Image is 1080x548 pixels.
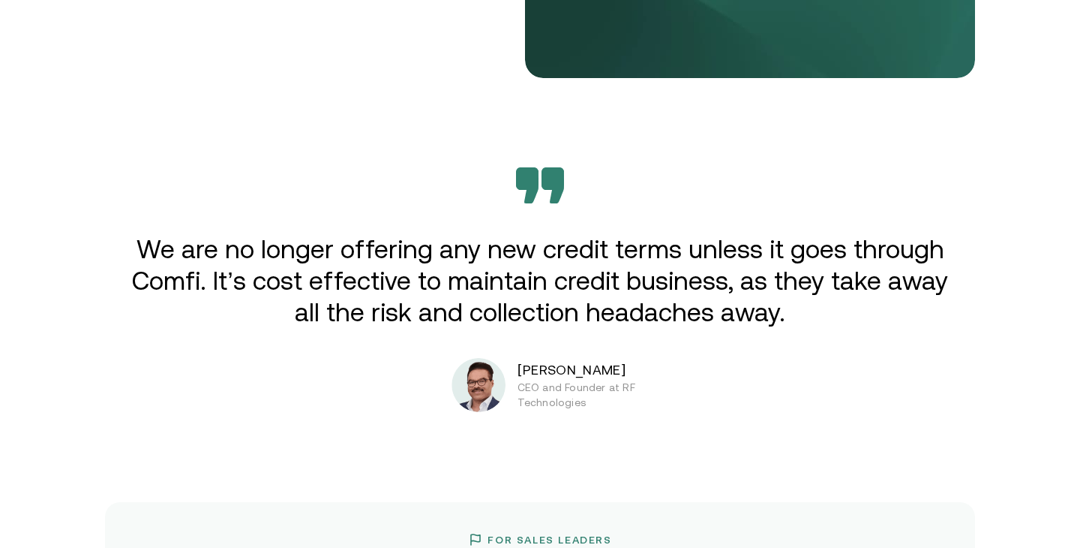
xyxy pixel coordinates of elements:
img: Bevarabia [516,167,564,203]
img: Photoroom [451,358,505,412]
img: flag [468,532,483,547]
p: We are no longer offering any new credit terms unless it goes through Comfi. It’s cost effective ... [127,233,953,328]
p: [PERSON_NAME] [517,360,707,380]
p: CEO and Founder at RF Technologies [517,380,669,410]
h3: For Sales Leaders [487,534,611,546]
